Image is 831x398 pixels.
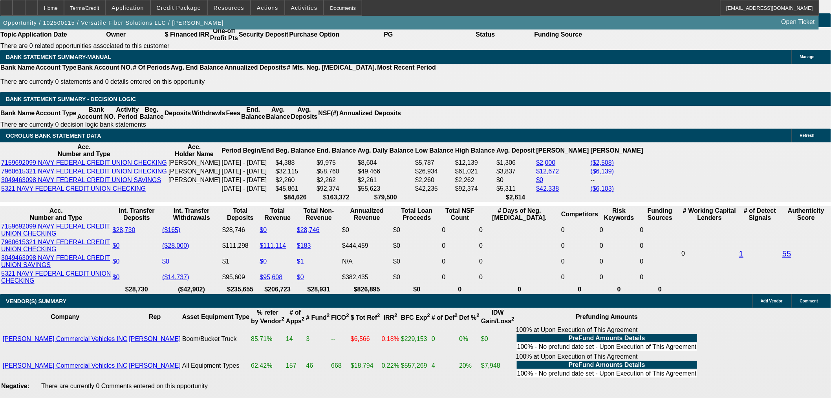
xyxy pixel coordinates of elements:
button: Activities [285,0,324,15]
td: 0 [561,223,599,238]
td: 85.71% [251,326,285,352]
th: $235,655 [222,286,258,293]
span: Credit Package [157,5,201,11]
td: 0 [561,254,599,269]
b: Company [51,313,79,320]
a: $28,746 [297,227,320,233]
td: 668 [331,353,350,379]
a: [PERSON_NAME] [129,335,181,342]
th: Acc. Number and Type [1,207,112,222]
th: Annualized Revenue [342,207,392,222]
td: $55,623 [357,185,414,193]
div: $444,459 [342,242,392,249]
a: [PERSON_NAME] Commercial Vehicles INC [3,335,127,342]
th: Security Deposit [238,27,289,42]
td: 0 [640,270,681,285]
td: -- [331,326,350,352]
td: 62.42% [251,353,285,379]
button: Resources [208,0,250,15]
th: Sum of the Total NSF Count and Total Overdraft Fee Count from Ocrolus [442,207,478,222]
td: 0 [431,326,458,352]
th: End. Balance [316,143,356,158]
a: $42,338 [536,185,559,192]
a: ($2,508) [591,159,614,166]
button: Actions [251,0,284,15]
td: 0 [442,254,478,269]
th: # of Detect Signals [739,207,781,222]
td: 0 [561,270,599,285]
td: $0 [481,326,515,352]
td: 0 [442,270,478,285]
td: $26,934 [415,168,454,175]
th: Total Revenue [260,207,296,222]
th: Purchase Option [289,27,340,42]
a: 3049463098 NAVY FEDERAL CREDIT UNION SAVINGS [1,254,110,268]
th: Fees [226,106,241,121]
span: 0 [682,250,685,257]
span: VENDOR(S) SUMMARY [6,298,66,304]
a: $0 [260,227,267,233]
th: # Working Capital Lenders [681,207,738,222]
th: 0 [599,286,639,293]
td: $6,566 [350,326,381,352]
th: Authenticity Score [782,207,830,222]
td: 0 [479,270,560,285]
th: Low Balance [415,143,454,158]
td: [DATE] - [DATE] [221,185,274,193]
a: 7960615321 NAVY FEDERAL CREDIT UNION CHECKING [1,168,167,175]
a: 7159692099 NAVY FEDERAL CREDIT UNION CHECKING [1,223,110,237]
td: 0 [640,254,681,269]
th: [PERSON_NAME] [536,143,589,158]
sup: 2 [327,313,329,319]
span: Add Vendor [761,299,783,303]
b: Negative: [1,383,29,389]
span: There are currently 0 Comments entered on this opportunity [41,383,208,389]
td: [PERSON_NAME] [168,176,221,184]
a: $0 [113,258,120,265]
a: 5321 NAVY FEDERAL CREDIT UNION CHECKING [1,270,111,284]
td: $2,261 [357,176,414,184]
b: PreFund Amounts Details [569,335,645,341]
td: 0 [479,254,560,269]
th: Beg. Balance [275,143,315,158]
sup: 2 [427,313,430,319]
a: ($28,000) [162,242,189,249]
td: 0 [599,223,639,238]
a: $0 [162,258,169,265]
td: $7,948 [481,353,515,379]
th: Bank Account NO. [77,64,133,72]
td: $42,235 [415,185,454,193]
th: Annualized Deposits [224,64,286,72]
th: Int. Transfer Withdrawals [162,207,221,222]
th: High Balance [455,143,495,158]
th: $2,614 [496,193,535,201]
td: $8,604 [357,159,414,167]
sup: 2 [394,313,397,319]
td: 100% - No prefund date set - Upon Execution of This Agreement [517,343,697,351]
td: $49,466 [357,168,414,175]
a: $0 [113,242,120,249]
span: Bank Statement Summary - Decision Logic [6,96,136,102]
th: Withdrawls [191,106,225,121]
td: 0 [442,223,478,238]
th: IRR [198,27,210,42]
a: $2,000 [536,159,556,166]
a: 1 [739,249,743,258]
a: 5321 NAVY FEDERAL CREDIT UNION CHECKING [1,185,146,192]
th: $163,372 [316,193,356,201]
th: $84,626 [275,193,315,201]
th: Account Type [35,64,77,72]
th: $826,895 [342,286,392,293]
td: $9,975 [316,159,356,167]
td: 0 [640,223,681,238]
a: ($6,139) [591,168,614,175]
th: Application Date [17,27,67,42]
td: 14 [286,326,305,352]
th: Avg. Deposits [291,106,318,121]
th: One-off Profit Pts [210,27,238,42]
b: Rep [149,313,161,320]
span: Manage [800,55,815,59]
b: IRR [384,314,397,321]
td: $92,374 [455,185,495,193]
td: 0% [459,326,480,352]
